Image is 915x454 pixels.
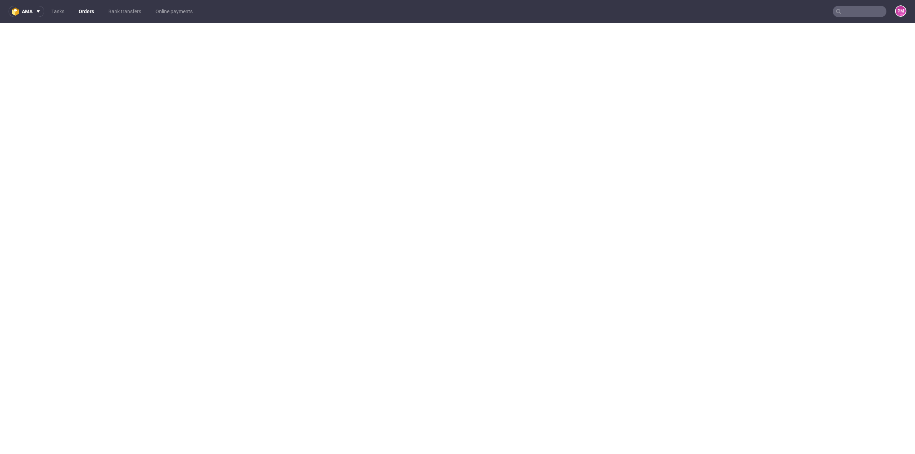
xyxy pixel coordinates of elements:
figcaption: PM [896,6,906,16]
img: logo [12,8,22,16]
button: ama [9,6,44,17]
a: Bank transfers [104,6,145,17]
a: Tasks [47,6,69,17]
span: ama [22,9,33,14]
a: Orders [74,6,98,17]
a: Online payments [151,6,197,17]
